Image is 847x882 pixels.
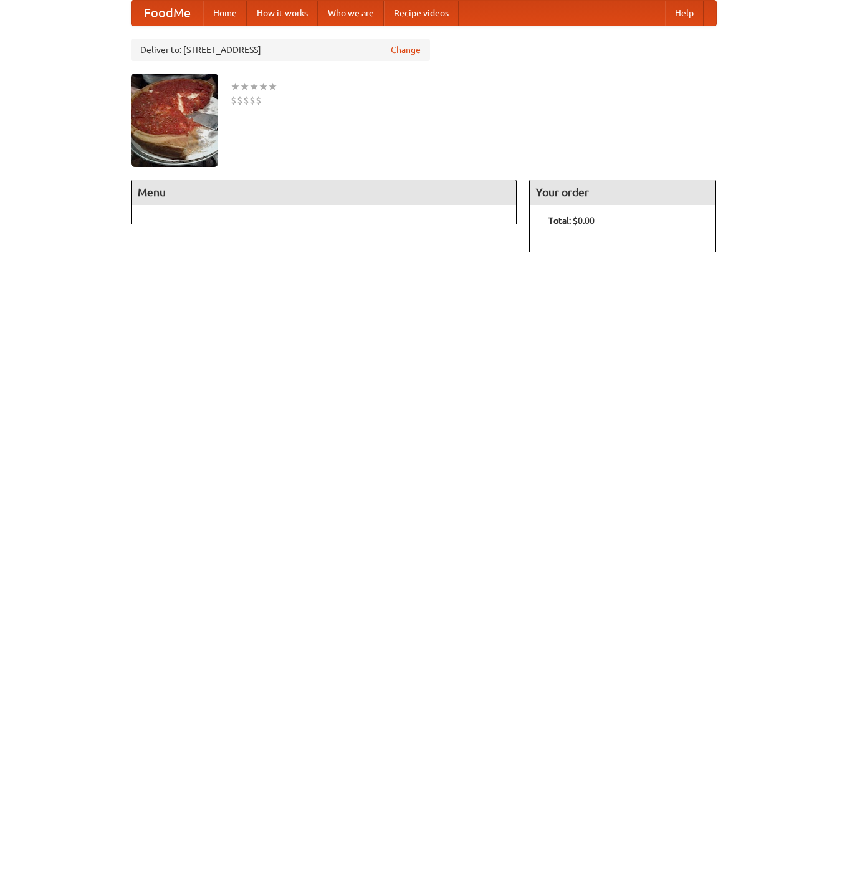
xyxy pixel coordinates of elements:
li: $ [237,93,243,107]
h4: Menu [132,180,517,205]
li: $ [256,93,262,107]
li: $ [231,93,237,107]
a: Help [665,1,704,26]
li: $ [243,93,249,107]
li: ★ [268,80,277,93]
li: ★ [240,80,249,93]
b: Total: $0.00 [548,216,595,226]
a: How it works [247,1,318,26]
img: angular.jpg [131,74,218,167]
h4: Your order [530,180,715,205]
a: Who we are [318,1,384,26]
a: Recipe videos [384,1,459,26]
li: ★ [231,80,240,93]
li: ★ [249,80,259,93]
div: Deliver to: [STREET_ADDRESS] [131,39,430,61]
li: $ [249,93,256,107]
a: Home [203,1,247,26]
a: FoodMe [132,1,203,26]
li: ★ [259,80,268,93]
a: Change [391,44,421,56]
